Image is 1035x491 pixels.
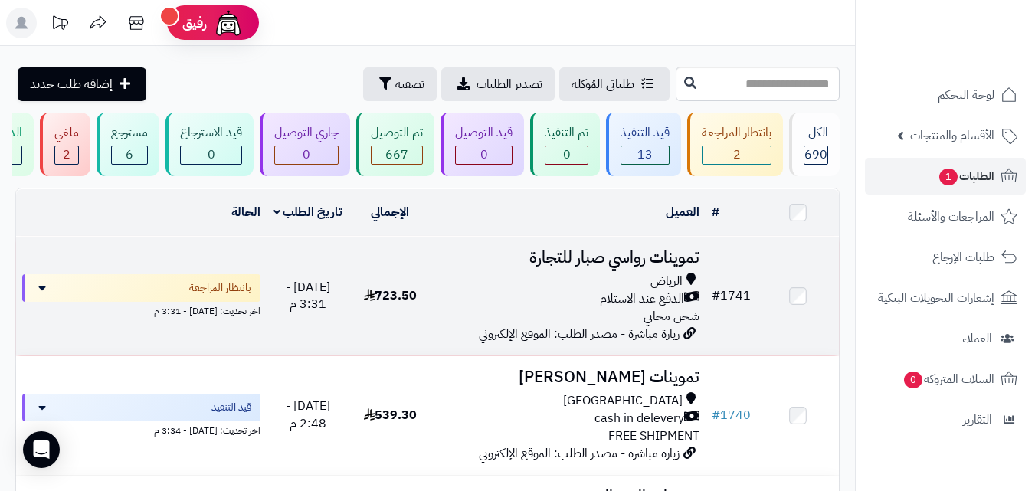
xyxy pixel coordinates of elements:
[908,206,994,227] span: المراجعات والأسئلة
[910,125,994,146] span: الأقسام والمنتجات
[733,146,741,164] span: 2
[180,124,242,142] div: قيد الاسترجاع
[666,203,699,221] a: العميل
[395,75,424,93] span: تصفية
[456,146,512,164] div: 0
[189,280,251,296] span: بانتظار المراجعة
[213,8,244,38] img: ai-face.png
[865,158,1026,195] a: الطلبات1
[273,203,343,221] a: تاريخ الطلب
[211,400,251,415] span: قيد التنفيذ
[963,409,992,430] span: التقارير
[18,67,146,101] a: إضافة طلب جديد
[353,113,437,176] a: تم التوصيل 667
[54,124,79,142] div: ملغي
[527,113,603,176] a: تم التنفيذ 0
[455,124,513,142] div: قيد التوصيل
[621,124,670,142] div: قيد التنفيذ
[865,361,1026,398] a: السلات المتروكة0
[931,36,1020,68] img: logo-2.png
[621,146,669,164] div: 13
[786,113,843,176] a: الكل690
[712,406,751,424] a: #1740
[364,406,417,424] span: 539.30
[865,401,1026,438] a: التقارير
[637,146,653,164] span: 13
[712,286,720,305] span: #
[600,290,684,308] span: الدفع عند الاستلام
[182,14,207,32] span: رفيق
[41,8,79,42] a: تحديثات المنصة
[865,280,1026,316] a: إشعارات التحويلات البنكية
[22,421,260,437] div: اخر تحديث: [DATE] - 3:34 م
[650,273,683,290] span: الرياض
[962,328,992,349] span: العملاء
[385,146,408,164] span: 667
[93,113,162,176] a: مسترجع 6
[594,410,684,427] span: cash in delevery
[286,397,330,433] span: [DATE] - 2:48 م
[479,325,680,343] span: زيارة مباشرة - مصدر الطلب: الموقع الإلكتروني
[712,286,751,305] a: #1741
[684,113,786,176] a: بانتظار المراجعة 2
[563,392,683,410] span: [GEOGRAPHIC_DATA]
[23,431,60,468] div: Open Intercom Messenger
[939,169,958,185] span: 1
[559,67,670,101] a: طلباتي المُوكلة
[878,287,994,309] span: إشعارات التحويلات البنكية
[572,75,634,93] span: طلباتي المُوكلة
[932,247,994,268] span: طلبات الإرجاع
[938,165,994,187] span: الطلبات
[22,302,260,318] div: اخر تحديث: [DATE] - 3:31 م
[437,249,699,267] h3: تموينات رواسي صبار للتجارة
[208,146,215,164] span: 0
[608,427,699,445] span: FREE SHIPMENT
[112,146,147,164] div: 6
[644,307,699,326] span: شحن مجاني
[37,113,93,176] a: ملغي 2
[479,444,680,463] span: زيارة مباشرة - مصدر الطلب: الموقع الإلكتروني
[804,124,828,142] div: الكل
[257,113,353,176] a: جاري التوصيل 0
[231,203,260,221] a: الحالة
[437,113,527,176] a: قيد التوصيل 0
[303,146,310,164] span: 0
[712,406,720,424] span: #
[865,77,1026,113] a: لوحة التحكم
[162,113,257,176] a: قيد الاسترجاع 0
[286,278,330,314] span: [DATE] - 3:31 م
[902,368,994,390] span: السلات المتروكة
[702,124,771,142] div: بانتظار المراجعة
[477,75,542,93] span: تصدير الطلبات
[364,286,417,305] span: 723.50
[865,239,1026,276] a: طلبات الإرجاع
[480,146,488,164] span: 0
[437,368,699,386] h3: تموينات [PERSON_NAME]
[126,146,133,164] span: 6
[545,124,588,142] div: تم التنفيذ
[372,146,422,164] div: 667
[55,146,78,164] div: 2
[703,146,771,164] div: 2
[63,146,70,164] span: 2
[371,203,409,221] a: الإجمالي
[181,146,241,164] div: 0
[111,124,148,142] div: مسترجع
[371,124,423,142] div: تم التوصيل
[275,146,338,164] div: 0
[865,320,1026,357] a: العملاء
[603,113,684,176] a: قيد التنفيذ 13
[904,372,922,388] span: 0
[274,124,339,142] div: جاري التوصيل
[363,67,437,101] button: تصفية
[563,146,571,164] span: 0
[938,84,994,106] span: لوحة التحكم
[545,146,588,164] div: 0
[865,198,1026,235] a: المراجعات والأسئلة
[441,67,555,101] a: تصدير الطلبات
[804,146,827,164] span: 690
[712,203,719,221] a: #
[30,75,113,93] span: إضافة طلب جديد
